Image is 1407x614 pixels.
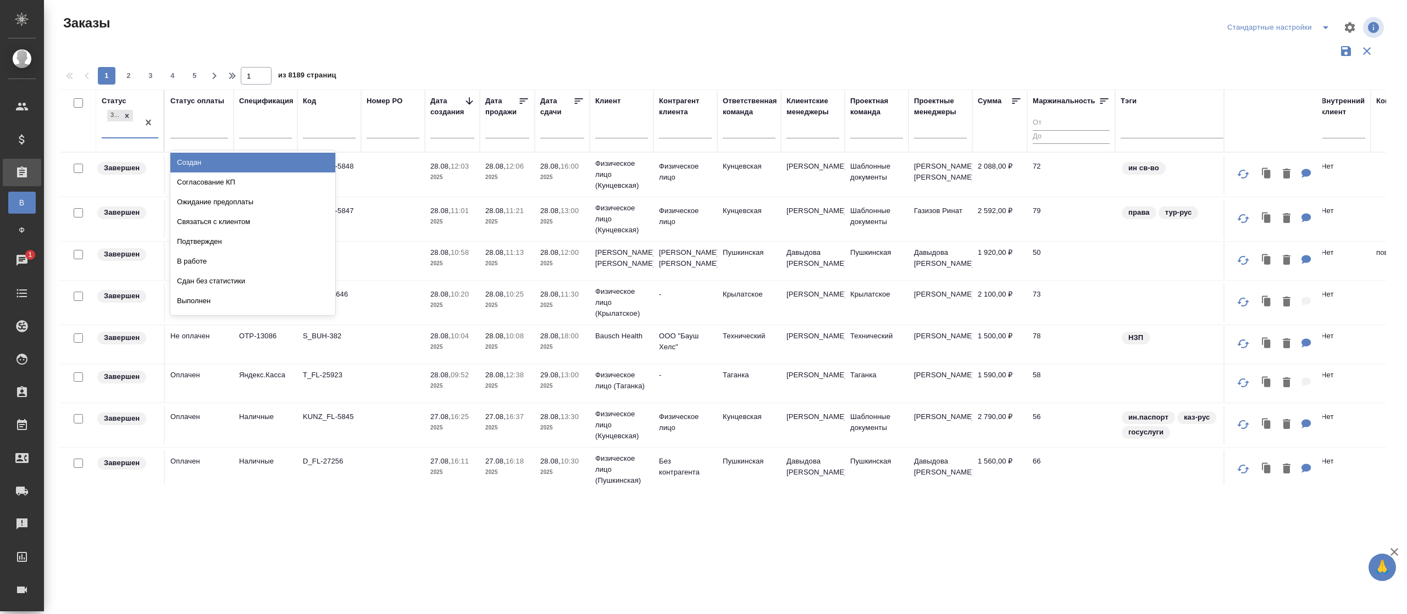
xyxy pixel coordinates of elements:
[506,162,524,170] p: 12:06
[107,110,121,121] div: Завершен
[1033,116,1110,130] input: От
[165,200,234,238] td: Оплачен
[104,371,140,382] p: Завершен
[909,364,972,403] td: [PERSON_NAME]
[165,325,234,364] td: Не оплачен
[506,412,524,421] p: 16:37
[781,200,845,238] td: [PERSON_NAME]
[1121,331,1242,345] div: НЗП
[845,406,909,444] td: Шаблонные документы
[430,467,474,478] p: 2025
[430,172,474,183] p: 2025
[485,96,518,118] div: Дата продажи
[540,216,584,227] p: 2025
[451,412,469,421] p: 16:25
[540,290,561,298] p: 28.08,
[1373,556,1392,579] span: 🙏
[1256,333,1277,355] button: Клонировать
[506,371,524,379] p: 12:38
[845,200,909,238] td: Шаблонные документы
[909,242,972,280] td: Давыдова [PERSON_NAME]
[96,411,158,426] div: Выставляет КМ при направлении счета или после выполнения всех работ/сдачи заказа клиенту. Окончат...
[781,242,845,280] td: Давыдова [PERSON_NAME]
[234,450,297,489] td: Наличные
[540,96,573,118] div: Дата сдачи
[1027,283,1115,322] td: 73
[451,332,469,340] p: 10:04
[1256,414,1277,436] button: Клонировать
[1121,161,1242,176] div: ин св-во
[165,155,234,194] td: Оплачен
[170,232,335,252] div: Подтвержден
[595,453,648,486] p: Физическое лицо (Пушкинская)
[1128,163,1159,174] p: ин св-во
[659,247,712,269] p: [PERSON_NAME] [PERSON_NAME]
[170,252,335,271] div: В работе
[1165,207,1192,218] p: тур-рус
[303,370,356,381] p: T_FL-25923
[1128,207,1150,218] p: права
[1230,331,1256,357] button: Обновить
[1128,332,1143,343] p: НЗП
[540,457,561,465] p: 28.08,
[1027,242,1115,280] td: 50
[781,364,845,403] td: [PERSON_NAME]
[909,325,972,364] td: [PERSON_NAME]
[1277,372,1296,394] button: Удалить
[1256,291,1277,314] button: Клонировать
[164,67,181,85] button: 4
[430,342,474,353] p: 2025
[1321,205,1365,216] p: Нет
[485,290,506,298] p: 28.08,
[1256,372,1277,394] button: Клонировать
[104,457,140,468] p: Завершен
[1256,458,1277,481] button: Клонировать
[1277,458,1296,481] button: Удалить
[972,242,1027,280] td: 1 920,00 ₽
[909,200,972,238] td: Газизов Ринат
[485,381,529,392] p: 2025
[430,258,474,269] p: 2025
[451,248,469,256] p: 10:58
[303,456,356,467] p: D_FL-27256
[104,249,140,260] p: Завершен
[303,96,316,107] div: Код
[1277,208,1296,230] button: Удалить
[1321,247,1365,258] p: Нет
[186,70,203,81] span: 5
[1256,249,1277,272] button: Клонировать
[1121,96,1137,107] div: Тэги
[595,203,648,236] p: Физическое лицо (Кунцевская)
[367,96,402,107] div: Номер PO
[1321,411,1365,422] p: Нет
[909,283,972,322] td: [PERSON_NAME]
[1321,289,1365,300] p: Нет
[1277,414,1296,436] button: Удалить
[164,70,181,81] span: 4
[506,290,524,298] p: 10:25
[978,96,1001,107] div: Сумма
[540,258,584,269] p: 2025
[781,325,845,364] td: [PERSON_NAME]
[165,364,234,403] td: Оплачен
[104,291,140,302] p: Завершен
[506,248,524,256] p: 11:13
[485,457,506,465] p: 27.08,
[120,70,137,81] span: 2
[972,155,1027,194] td: 2 088,00 ₽
[1184,412,1210,423] p: каз-рус
[1027,155,1115,194] td: 72
[451,371,469,379] p: 09:52
[430,162,451,170] p: 28.08,
[561,248,579,256] p: 12:00
[170,212,335,232] div: Связаться с клиентом
[451,162,469,170] p: 12:03
[561,371,579,379] p: 13:00
[781,406,845,444] td: [PERSON_NAME]
[239,96,293,107] div: Спецификация
[506,332,524,340] p: 10:08
[485,467,529,478] p: 2025
[485,300,529,311] p: 2025
[1121,205,1242,220] div: права, тур-рус
[96,161,158,176] div: Выставляет КМ при направлении счета или после выполнения всех работ/сдачи заказа клиенту. Окончат...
